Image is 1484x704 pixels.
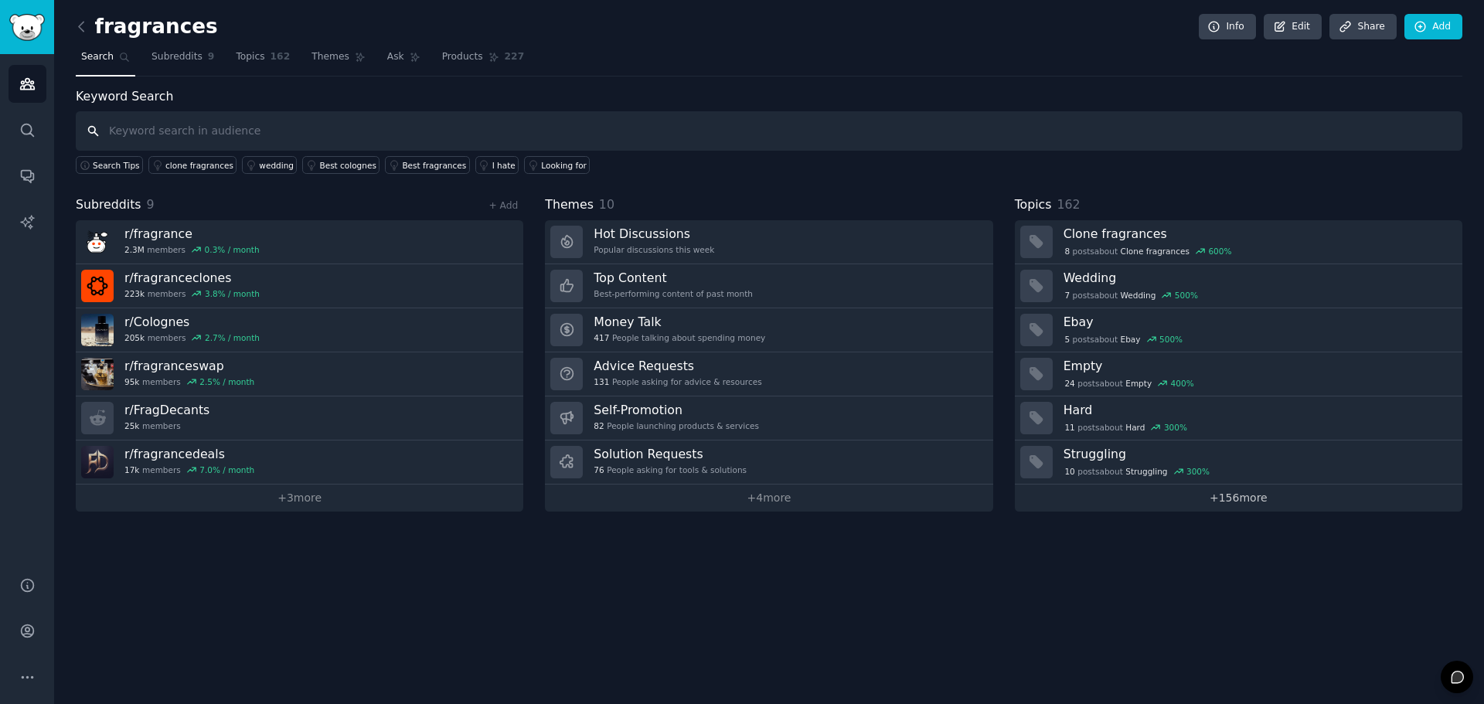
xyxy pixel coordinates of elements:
[1121,290,1156,301] span: Wedding
[81,446,114,478] img: fragrancedeals
[594,464,747,475] div: People asking for tools & solutions
[594,314,765,330] h3: Money Talk
[594,244,714,255] div: Popular discussions this week
[594,446,747,462] h3: Solution Requests
[594,420,604,431] span: 82
[492,160,516,171] div: I hate
[1064,446,1452,462] h3: Struggling
[302,156,380,174] a: Best colognes
[1121,246,1190,257] span: Clone fragrances
[81,358,114,390] img: fragranceswap
[437,45,529,77] a: Products227
[124,314,260,330] h3: r/ Colognes
[1015,440,1462,485] a: Struggling10postsaboutStruggling300%
[205,332,260,343] div: 2.7 % / month
[1125,466,1167,477] span: Struggling
[124,332,260,343] div: members
[1064,314,1452,330] h3: Ebay
[236,50,264,64] span: Topics
[1064,290,1070,301] span: 7
[147,197,155,212] span: 9
[594,332,765,343] div: People talking about spending money
[1264,14,1322,40] a: Edit
[524,156,590,174] a: Looking for
[1159,334,1183,345] div: 500 %
[242,156,297,174] a: wedding
[1064,376,1196,390] div: post s about
[545,264,992,308] a: Top ContentBest-performing content of past month
[124,420,139,431] span: 25k
[124,288,260,299] div: members
[1064,246,1070,257] span: 8
[259,160,294,171] div: wedding
[545,220,992,264] a: Hot DiscussionsPopular discussions this week
[545,485,992,512] a: +4more
[1064,244,1234,258] div: post s about
[545,396,992,440] a: Self-Promotion82People launching products & services
[545,440,992,485] a: Solution Requests76People asking for tools & solutions
[148,156,237,174] a: clone fragrances
[594,464,604,475] span: 76
[124,402,209,418] h3: r/ FragDecants
[1064,402,1452,418] h3: Hard
[1064,358,1452,374] h3: Empty
[382,45,426,77] a: Ask
[1064,226,1452,242] h3: Clone fragrances
[1015,485,1462,512] a: +156more
[1057,197,1080,212] span: 162
[475,156,519,174] a: I hate
[76,396,523,440] a: r/FragDecants25kmembers
[76,220,523,264] a: r/fragrance2.3Mmembers0.3% / month
[76,440,523,485] a: r/fragrancedeals17kmembers7.0% / month
[594,420,759,431] div: People launching products & services
[594,226,714,242] h3: Hot Discussions
[76,156,143,174] button: Search Tips
[1015,396,1462,440] a: Hard11postsaboutHard300%
[9,14,45,41] img: GummySearch logo
[1329,14,1396,40] a: Share
[306,45,371,77] a: Themes
[76,111,1462,151] input: Keyword search in audience
[1186,466,1210,477] div: 300 %
[1404,14,1462,40] a: Add
[594,288,753,299] div: Best-performing content of past month
[76,89,173,104] label: Keyword Search
[124,376,139,387] span: 95k
[545,308,992,352] a: Money Talk417People talking about spending money
[1064,332,1184,346] div: post s about
[594,376,761,387] div: People asking for advice & resources
[124,226,260,242] h3: r/ fragrance
[124,464,254,475] div: members
[1125,378,1152,389] span: Empty
[1064,288,1200,302] div: post s about
[1015,196,1052,215] span: Topics
[319,160,376,171] div: Best colognes
[76,352,523,396] a: r/fragranceswap95kmembers2.5% / month
[199,464,254,475] div: 7.0 % / month
[1199,14,1256,40] a: Info
[93,160,140,171] span: Search Tips
[81,270,114,302] img: fragranceclones
[76,15,218,39] h2: fragrances
[124,288,145,299] span: 223k
[594,376,609,387] span: 131
[146,45,220,77] a: Subreddits9
[1164,422,1187,433] div: 300 %
[124,244,145,255] span: 2.3M
[1015,308,1462,352] a: Ebay5postsaboutEbay500%
[76,485,523,512] a: +3more
[1064,270,1452,286] h3: Wedding
[385,156,469,174] a: Best fragrances
[199,376,254,387] div: 2.5 % / month
[1171,378,1194,389] div: 400 %
[1208,246,1231,257] div: 600 %
[594,270,753,286] h3: Top Content
[1015,264,1462,308] a: Wedding7postsaboutWedding500%
[1125,422,1145,433] span: Hard
[81,226,114,258] img: fragrance
[151,50,203,64] span: Subreddits
[505,50,525,64] span: 227
[208,50,215,64] span: 9
[442,50,483,64] span: Products
[387,50,404,64] span: Ask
